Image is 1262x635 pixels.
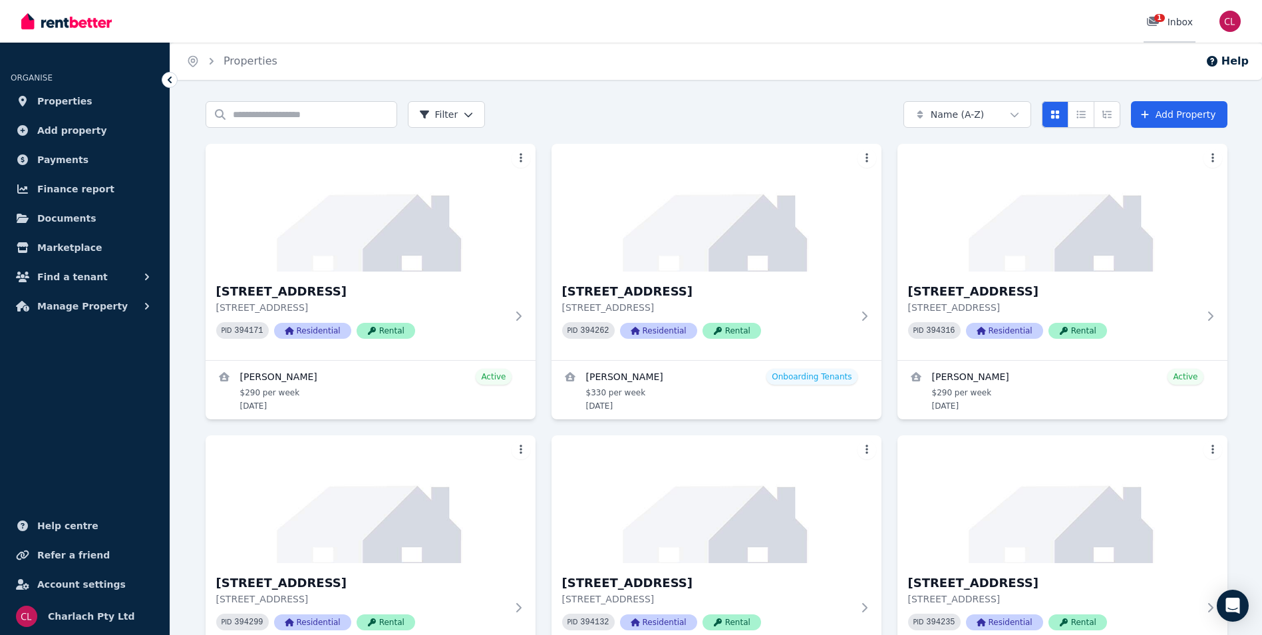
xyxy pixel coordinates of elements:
button: More options [512,441,530,459]
span: Residential [620,323,697,339]
a: Finance report [11,176,159,202]
span: Residential [966,323,1043,339]
span: Payments [37,152,88,168]
span: Residential [966,614,1043,630]
h3: [STREET_ADDRESS] [216,282,506,301]
p: [STREET_ADDRESS] [908,301,1198,314]
small: PID [913,327,924,334]
a: View details for Jay Cederholm [206,361,536,419]
a: Help centre [11,513,159,539]
span: Refer a friend [37,547,110,563]
button: Name (A-Z) [903,101,1031,128]
code: 394316 [926,326,955,335]
button: Card view [1042,101,1068,128]
button: Expanded list view [1094,101,1120,128]
a: Documents [11,205,159,232]
p: [STREET_ADDRESS] [562,301,852,314]
span: Rental [1048,614,1107,630]
img: 52/4406 Pacific Hwy, Twelve Mile Creek [552,144,881,272]
button: Compact list view [1068,101,1094,128]
span: Marketplace [37,240,102,256]
small: PID [567,618,578,626]
h3: [STREET_ADDRESS] [562,574,852,592]
span: Account settings [37,576,126,592]
span: Find a tenant [37,269,108,285]
span: Rental [703,323,761,339]
div: View options [1042,101,1120,128]
h3: [STREET_ADDRESS] [562,282,852,301]
img: 51/4406 Pacific Hwy, Twelve Mile Creek [206,144,536,272]
a: View details for Michelle O'Brien [552,361,881,419]
code: 394171 [234,326,263,335]
p: [STREET_ADDRESS] [908,592,1198,606]
span: Manage Property [37,298,128,314]
a: View details for Ryan O'Dwyer [897,361,1227,419]
button: Filter [408,101,486,128]
code: 394262 [580,326,609,335]
button: More options [1203,441,1222,459]
small: PID [222,618,232,626]
p: [STREET_ADDRESS] [562,592,852,606]
img: 55/4406 Pacific Hwy, Twelve Mile Creek [552,435,881,563]
code: 394132 [580,618,609,627]
div: Inbox [1146,15,1193,29]
span: Filter [419,108,458,121]
code: 394299 [234,618,263,627]
div: Open Intercom Messenger [1217,590,1249,622]
h3: [STREET_ADDRESS] [908,574,1198,592]
nav: Breadcrumb [170,43,293,80]
span: Finance report [37,181,114,197]
button: Find a tenant [11,264,159,290]
img: 57/4406 Pacific Hwy, Twelve Mile Creek [897,435,1227,563]
img: 54/4406 Pacific Hwy, Twelve Mile Creek [206,435,536,563]
button: Help [1205,53,1249,69]
button: More options [858,441,876,459]
span: Properties [37,93,92,109]
span: Name (A-Z) [931,108,985,121]
span: Rental [357,323,415,339]
button: Manage Property [11,293,159,319]
a: 51/4406 Pacific Hwy, Twelve Mile Creek[STREET_ADDRESS][STREET_ADDRESS]PID 394171ResidentialRental [206,144,536,360]
span: Residential [274,323,351,339]
a: Properties [224,55,277,67]
small: PID [222,327,232,334]
a: 52/4406 Pacific Hwy, Twelve Mile Creek[STREET_ADDRESS][STREET_ADDRESS]PID 394262ResidentialRental [552,144,881,360]
span: ORGANISE [11,73,53,83]
a: Add property [11,117,159,144]
span: Add property [37,122,107,138]
span: Rental [1048,323,1107,339]
span: 1 [1154,14,1165,22]
span: Charlach Pty Ltd [48,608,135,624]
h3: [STREET_ADDRESS] [908,282,1198,301]
a: Account settings [11,571,159,598]
button: More options [1203,149,1222,168]
p: [STREET_ADDRESS] [216,301,506,314]
span: Rental [703,614,761,630]
small: PID [567,327,578,334]
a: Marketplace [11,234,159,261]
span: Help centre [37,518,98,534]
img: Charlach Pty Ltd [16,606,37,627]
a: Add Property [1131,101,1227,128]
span: Documents [37,210,96,226]
small: PID [913,618,924,626]
code: 394235 [926,618,955,627]
h3: [STREET_ADDRESS] [216,574,506,592]
a: Properties [11,88,159,114]
span: Residential [620,614,697,630]
button: More options [858,149,876,168]
a: Refer a friend [11,542,159,568]
a: Payments [11,146,159,173]
img: RentBetter [21,11,112,31]
a: 53/4406 Pacific Hwy, Twelve Mile Creek[STREET_ADDRESS][STREET_ADDRESS]PID 394316ResidentialRental [897,144,1227,360]
span: Residential [274,614,351,630]
span: Rental [357,614,415,630]
img: Charlach Pty Ltd [1219,11,1241,32]
img: 53/4406 Pacific Hwy, Twelve Mile Creek [897,144,1227,272]
button: More options [512,149,530,168]
p: [STREET_ADDRESS] [216,592,506,606]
